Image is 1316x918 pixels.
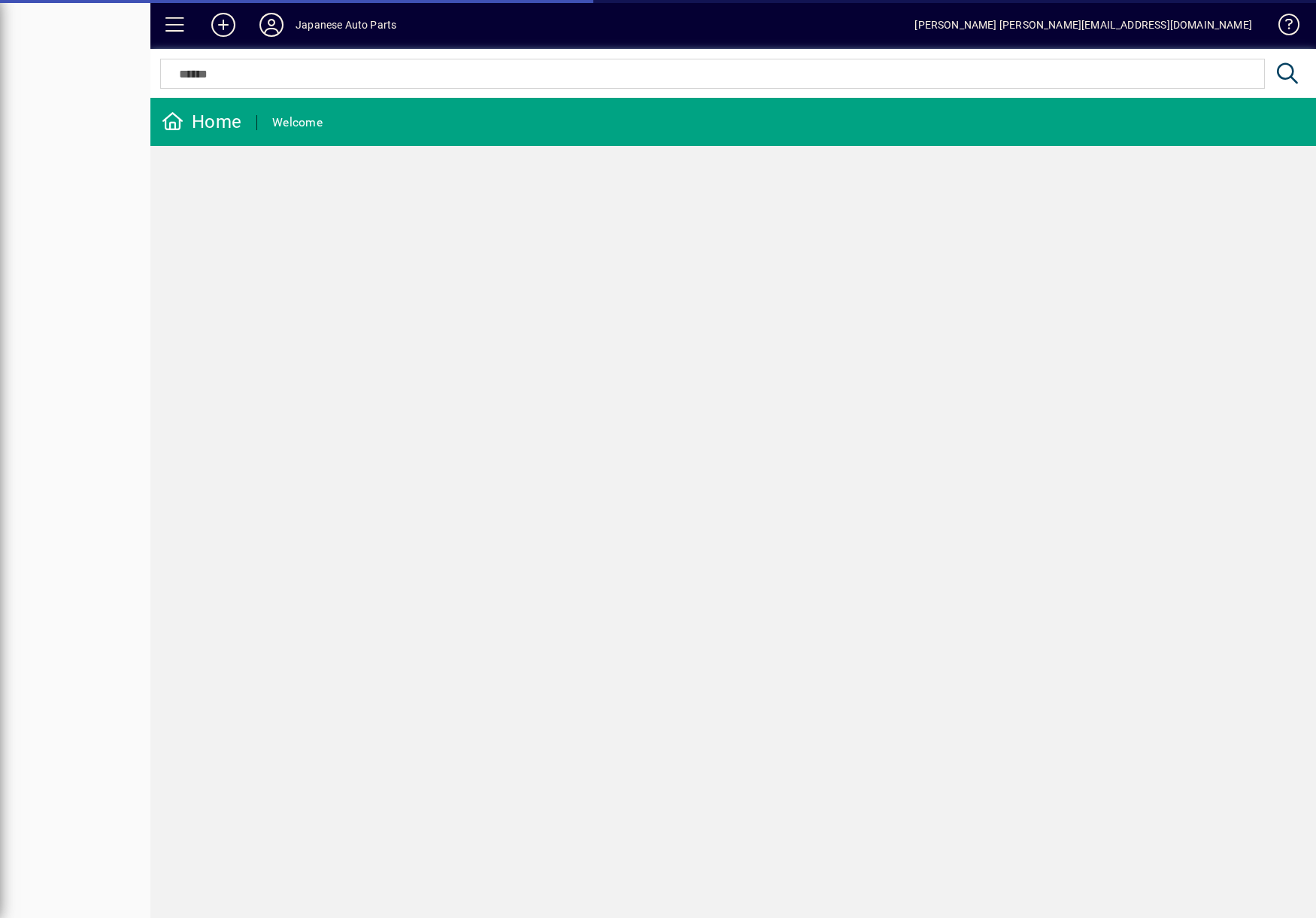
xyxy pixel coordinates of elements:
[247,11,296,38] button: Profile
[272,111,323,135] div: Welcome
[296,13,396,37] div: Japanese Auto Parts
[1267,3,1297,52] a: Knowledge Base
[914,13,1252,37] div: [PERSON_NAME] [PERSON_NAME][EMAIL_ADDRESS][DOMAIN_NAME]
[199,11,247,38] button: Add
[162,110,241,134] div: Home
